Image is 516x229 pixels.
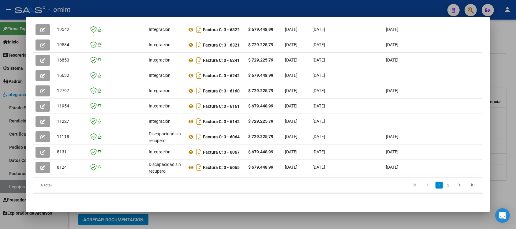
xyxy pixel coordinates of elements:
[285,103,297,108] span: [DATE]
[57,103,69,108] span: 11954
[203,119,240,124] strong: Factura C: 3 - 6142
[285,119,297,124] span: [DATE]
[285,134,297,139] span: [DATE]
[386,165,398,170] span: [DATE]
[195,163,203,172] i: Descargar documento
[149,27,170,32] span: Integración
[312,103,325,108] span: [DATE]
[248,149,273,154] strong: $ 679.448,99
[248,119,273,124] strong: $ 729.225,79
[285,88,297,93] span: [DATE]
[195,55,203,65] i: Descargar documento
[195,71,203,81] i: Descargar documento
[203,104,240,109] strong: Factura C: 3 - 6161
[149,131,181,143] span: Discapacidad sin recupero
[195,25,203,35] i: Descargar documento
[57,119,69,124] span: 11227
[422,182,434,189] a: go to previous page
[285,149,297,154] span: [DATE]
[386,149,398,154] span: [DATE]
[57,149,67,154] span: 8131
[312,58,325,62] span: [DATE]
[248,42,273,47] strong: $ 729.225,79
[386,58,398,62] span: [DATE]
[149,42,170,47] span: Integración
[285,73,297,78] span: [DATE]
[248,88,273,93] strong: $ 729.225,79
[444,180,453,190] li: page 2
[312,165,325,170] span: [DATE]
[149,73,170,78] span: Integración
[57,58,69,62] span: 16850
[149,103,170,108] span: Integración
[203,88,240,93] strong: Factura C: 3 - 6160
[248,27,273,32] strong: $ 679.448,99
[248,134,273,139] strong: $ 729.225,79
[386,88,398,93] span: [DATE]
[445,182,452,189] a: 2
[312,27,325,32] span: [DATE]
[285,165,297,170] span: [DATE]
[149,119,170,124] span: Integración
[57,73,69,78] span: 15632
[203,165,240,170] strong: Factura C: 3 - 6065
[149,88,170,93] span: Integración
[195,86,203,96] i: Descargar documento
[195,147,203,157] i: Descargar documento
[203,43,240,47] strong: Factura C: 3 - 6321
[195,132,203,142] i: Descargar documento
[435,180,444,190] li: page 1
[149,162,181,174] span: Discapacidad sin recupero
[57,27,69,32] span: 19542
[203,58,240,63] strong: Factura C: 3 - 6241
[386,27,398,32] span: [DATE]
[312,88,325,93] span: [DATE]
[454,182,466,189] a: go to next page
[203,73,240,78] strong: Factura C: 3 - 6242
[57,134,69,139] span: 11118
[57,88,69,93] span: 12797
[248,103,273,108] strong: $ 679.448,99
[312,73,325,78] span: [DATE]
[248,58,273,62] strong: $ 729.225,79
[467,182,479,189] a: go to last page
[386,134,398,139] span: [DATE]
[409,182,420,189] a: go to first page
[495,208,510,223] div: Open Intercom Messenger
[57,42,69,47] span: 19534
[203,134,240,139] strong: Factura C: 3 - 6064
[57,165,67,170] span: 8124
[248,165,273,170] strong: $ 679.448,99
[195,117,203,126] i: Descargar documento
[312,149,325,154] span: [DATE]
[195,101,203,111] i: Descargar documento
[312,134,325,139] span: [DATE]
[195,40,203,50] i: Descargar documento
[312,42,325,47] span: [DATE]
[203,150,240,155] strong: Factura C: 3 - 6067
[386,42,398,47] span: [DATE]
[149,149,170,154] span: Integración
[285,27,297,32] span: [DATE]
[436,182,443,189] a: 1
[285,42,297,47] span: [DATE]
[312,119,325,124] span: [DATE]
[33,178,122,193] div: 16 total
[149,58,170,62] span: Integración
[285,58,297,62] span: [DATE]
[203,27,240,32] strong: Factura C: 3 - 6322
[248,73,273,78] strong: $ 679.448,99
